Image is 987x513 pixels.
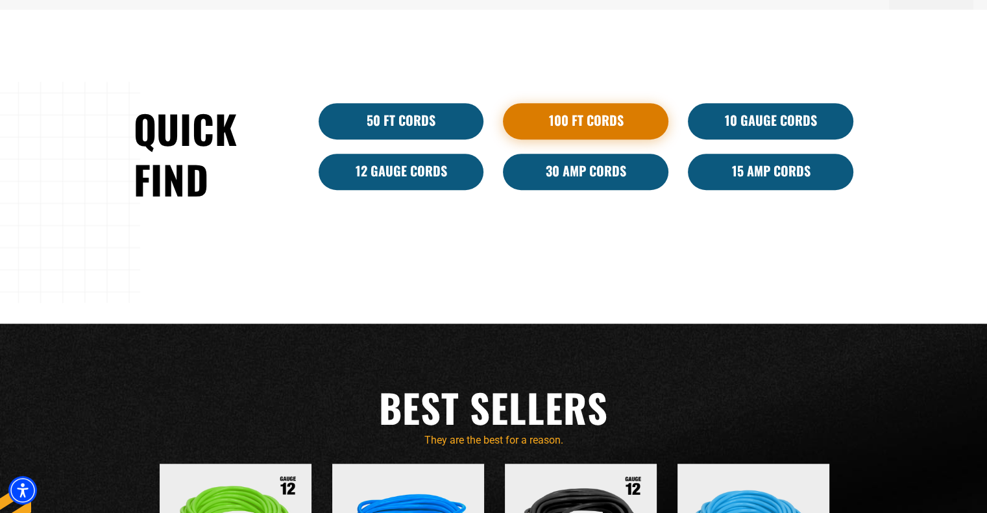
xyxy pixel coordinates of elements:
p: They are the best for a reason. [134,433,854,448]
h2: Quick Find [134,103,299,204]
a: 10 Gauge Cords [688,103,853,139]
a: 12 Gauge Cords [319,154,484,190]
a: 100 Ft Cords [503,103,668,139]
h2: Best Sellers [134,382,854,433]
a: 50 ft cords [319,103,484,139]
a: 15 Amp Cords [688,154,853,190]
div: Accessibility Menu [8,476,37,505]
a: 30 Amp Cords [503,154,668,190]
